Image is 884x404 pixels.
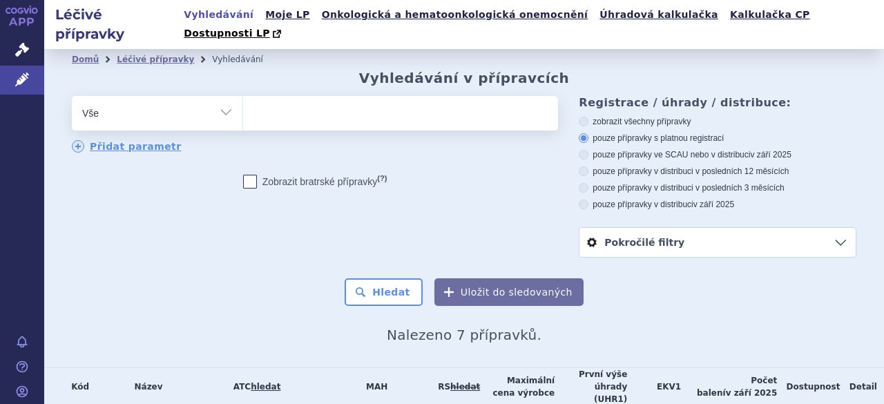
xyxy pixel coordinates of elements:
label: pouze přípravky s platnou registrací [579,133,856,144]
a: vyhledávání neobsahuje žádnou platnou referenční skupinu [450,382,480,392]
span: v září 2025 [750,150,791,160]
del: hledat [450,382,480,392]
label: pouze přípravky v distribuci [579,199,856,210]
button: Hledat [345,278,423,306]
abbr: (?) [377,174,387,183]
a: Onkologická a hematoonkologická onemocnění [318,6,593,24]
label: pouze přípravky v distribuci v posledních 12 měsících [579,166,856,177]
label: Zobrazit bratrské přípravky [243,175,387,189]
span: Nalezeno 7 přípravků. [387,327,541,343]
h2: Vyhledávání v přípravcích [359,70,570,86]
a: Přidat parametr [72,140,182,153]
a: Úhradová kalkulačka [595,6,722,24]
a: Dostupnosti LP [180,24,288,44]
a: Domů [72,55,99,64]
a: Léčivé přípravky [117,55,194,64]
h2: Léčivé přípravky [44,5,180,44]
a: hledat [251,382,280,392]
label: pouze přípravky v distribuci v posledních 3 měsících [579,182,856,193]
label: pouze přípravky ve SCAU nebo v distribuci [579,149,856,160]
span: v září 2025 [693,200,734,209]
label: zobrazit všechny přípravky [579,116,856,127]
button: Uložit do sledovaných [434,278,584,306]
h3: Registrace / úhrady / distribuce: [579,96,856,109]
a: Kalkulačka CP [726,6,814,24]
span: Dostupnosti LP [184,28,270,39]
a: Vyhledávání [180,6,258,24]
span: v září 2025 [726,388,778,398]
a: Pokročilé filtry [579,228,856,257]
a: Moje LP [261,6,314,24]
li: Vyhledávání [212,49,281,70]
